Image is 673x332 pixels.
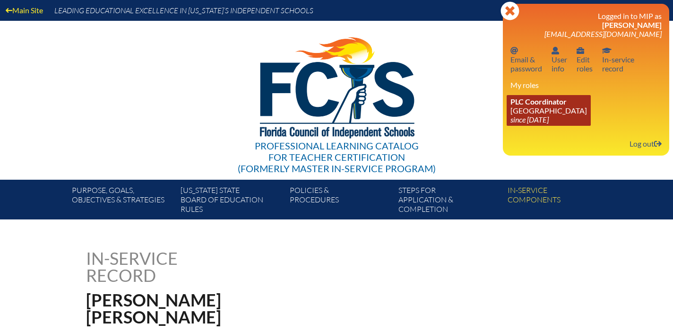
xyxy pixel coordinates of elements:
[507,95,591,126] a: PLC Coordinator [GEOGRAPHIC_DATA] since [DATE]
[286,183,395,219] a: Policies &Procedures
[239,21,434,150] img: FCISlogo221.eps
[544,29,662,38] span: [EMAIL_ADDRESS][DOMAIN_NAME]
[2,4,47,17] a: Main Site
[510,11,662,38] h3: Logged in to MIP as
[510,47,518,54] svg: Email password
[552,47,559,54] svg: User info
[268,151,405,163] span: for Teacher Certification
[500,1,519,20] svg: Close
[234,19,440,176] a: Professional Learning Catalog for Teacher Certification(formerly Master In-service Program)
[548,44,571,75] a: User infoUserinfo
[510,80,662,89] h3: My roles
[654,140,662,148] svg: Log out
[177,183,285,219] a: [US_STATE] StateBoard of Education rules
[86,291,397,325] h1: [PERSON_NAME] [PERSON_NAME]
[598,44,638,75] a: In-service recordIn-servicerecord
[507,44,546,75] a: Email passwordEmail &password
[238,140,436,174] div: Professional Learning Catalog (formerly Master In-service Program)
[577,47,584,54] svg: User info
[504,183,613,219] a: In-servicecomponents
[602,47,612,54] svg: In-service record
[510,115,549,124] i: since [DATE]
[68,183,177,219] a: Purpose, goals,objectives & strategies
[86,250,276,284] h1: In-service record
[510,97,567,106] span: PLC Coordinator
[626,137,665,150] a: Log outLog out
[602,20,662,29] span: [PERSON_NAME]
[395,183,503,219] a: Steps forapplication & completion
[573,44,596,75] a: User infoEditroles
